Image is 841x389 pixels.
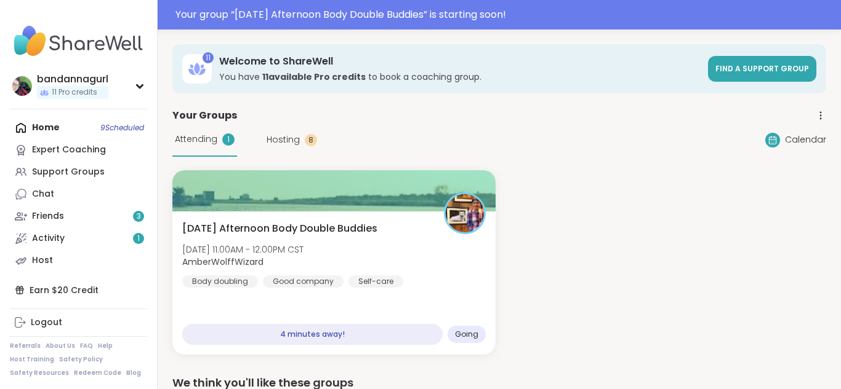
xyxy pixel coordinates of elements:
[10,355,54,364] a: Host Training
[305,134,317,146] div: 8
[59,355,103,364] a: Safety Policy
[10,250,147,272] a: Host
[74,369,121,377] a: Redeem Code
[262,71,366,83] b: 11 available Pro credit s
[37,73,108,86] div: bandannagurl
[12,76,32,96] img: bandannagurl
[32,144,106,156] div: Expert Coaching
[10,205,147,227] a: Friends3
[52,87,97,98] span: 11 Pro credits
[31,316,62,329] div: Logout
[10,161,147,183] a: Support Groups
[222,133,235,146] div: 1
[203,52,214,63] div: 11
[172,108,237,123] span: Your Groups
[46,342,75,350] a: About Us
[32,166,105,178] div: Support Groups
[785,133,826,146] span: Calendar
[10,369,69,377] a: Safety Resources
[175,133,217,146] span: Attending
[708,56,816,82] a: Find a support group
[446,194,484,232] img: AmberWolffWizard
[32,232,65,245] div: Activity
[715,63,809,74] span: Find a support group
[80,342,93,350] a: FAQ
[10,20,147,63] img: ShareWell Nav Logo
[10,139,147,161] a: Expert Coaching
[219,55,701,68] h3: Welcome to ShareWell
[10,183,147,205] a: Chat
[455,329,478,339] span: Going
[10,227,147,250] a: Activity1
[98,342,113,350] a: Help
[182,221,377,236] span: [DATE] Afternoon Body Double Buddies
[348,275,403,288] div: Self-care
[182,256,264,268] b: AmberWolffWizard
[219,71,701,83] h3: You have to book a coaching group.
[137,211,141,222] span: 3
[182,243,304,256] span: [DATE] 11:00AM - 12:00PM CST
[137,234,140,244] span: 1
[10,312,147,334] a: Logout
[175,7,834,22] div: Your group “ [DATE] Afternoon Body Double Buddies ” is starting soon!
[10,279,147,301] div: Earn $20 Credit
[126,369,141,377] a: Blog
[182,324,443,345] div: 4 minutes away!
[32,188,54,200] div: Chat
[32,210,64,222] div: Friends
[263,275,344,288] div: Good company
[10,342,41,350] a: Referrals
[32,254,53,267] div: Host
[182,275,258,288] div: Body doubling
[267,133,300,146] span: Hosting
